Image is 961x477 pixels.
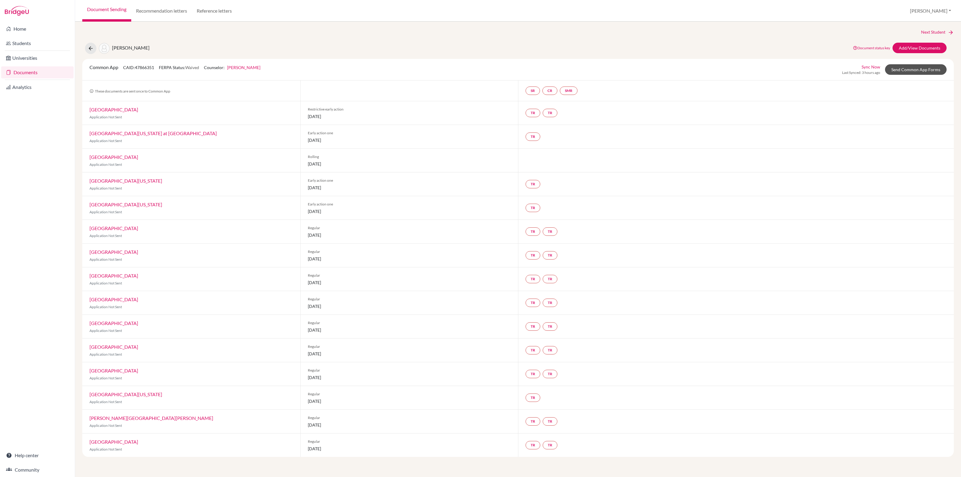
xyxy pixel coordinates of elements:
[560,87,578,95] a: SMR
[526,251,540,260] a: TR
[89,130,217,136] a: [GEOGRAPHIC_DATA][US_STATE] at [GEOGRAPHIC_DATA]
[526,370,540,378] a: TR
[308,130,511,136] span: Early action one
[308,327,511,333] span: [DATE]
[89,186,122,190] span: Application Not Sent
[89,202,162,207] a: [GEOGRAPHIC_DATA][US_STATE]
[89,423,122,428] span: Application Not Sent
[526,299,540,307] a: TR
[308,391,511,397] span: Regular
[89,439,138,445] a: [GEOGRAPHIC_DATA]
[526,180,540,188] a: TR
[89,344,138,350] a: [GEOGRAPHIC_DATA]
[89,162,122,167] span: Application Not Sent
[921,29,954,35] a: Next Student
[89,107,138,112] a: [GEOGRAPHIC_DATA]
[185,65,199,70] span: Waived
[89,64,118,70] span: Common App
[1,66,74,78] a: Documents
[308,415,511,421] span: Regular
[308,249,511,254] span: Regular
[89,415,213,421] a: [PERSON_NAME][GEOGRAPHIC_DATA][PERSON_NAME]
[526,109,540,117] a: TR
[159,65,199,70] span: FERPA Status:
[308,320,511,326] span: Regular
[543,251,557,260] a: TR
[308,202,511,207] span: Early action one
[308,344,511,349] span: Regular
[89,320,138,326] a: [GEOGRAPHIC_DATA]
[1,81,74,93] a: Analytics
[526,275,540,283] a: TR
[89,210,122,214] span: Application Not Sent
[89,273,138,278] a: [GEOGRAPHIC_DATA]
[1,23,74,35] a: Home
[308,232,511,238] span: [DATE]
[89,178,162,184] a: [GEOGRAPHIC_DATA][US_STATE]
[89,391,162,397] a: [GEOGRAPHIC_DATA][US_STATE]
[543,370,557,378] a: TR
[89,257,122,262] span: Application Not Sent
[543,322,557,331] a: TR
[862,64,880,70] a: Sync Now
[89,225,138,231] a: [GEOGRAPHIC_DATA]
[853,46,890,50] a: Document status key
[308,256,511,262] span: [DATE]
[526,204,540,212] a: TR
[885,64,947,75] a: Send Common App Forms
[1,52,74,64] a: Universities
[227,65,260,70] a: [PERSON_NAME]
[543,275,557,283] a: TR
[89,249,138,255] a: [GEOGRAPHIC_DATA]
[308,303,511,309] span: [DATE]
[308,137,511,143] span: [DATE]
[543,346,557,354] a: TR
[543,299,557,307] a: TR
[842,70,880,75] span: Last Synced: 3 hours ago
[526,132,540,141] a: TR
[543,441,557,449] a: TR
[5,6,29,16] img: Bridge-U
[308,445,511,452] span: [DATE]
[1,37,74,49] a: Students
[526,227,540,236] a: TR
[308,439,511,444] span: Regular
[112,45,150,50] span: [PERSON_NAME]
[526,417,540,426] a: TR
[89,296,138,302] a: [GEOGRAPHIC_DATA]
[123,65,154,70] span: CAID: 47866351
[308,296,511,302] span: Regular
[89,154,138,160] a: [GEOGRAPHIC_DATA]
[308,225,511,231] span: Regular
[89,138,122,143] span: Application Not Sent
[543,227,557,236] a: TR
[89,115,122,119] span: Application Not Sent
[526,87,540,95] a: SR
[308,161,511,167] span: [DATE]
[308,422,511,428] span: [DATE]
[526,393,540,402] a: TR
[543,417,557,426] a: TR
[308,398,511,404] span: [DATE]
[308,273,511,278] span: Regular
[526,441,540,449] a: TR
[308,351,511,357] span: [DATE]
[89,281,122,285] span: Application Not Sent
[89,328,122,333] span: Application Not Sent
[308,374,511,381] span: [DATE]
[526,346,540,354] a: TR
[89,89,170,93] span: These documents are sent once to Common App
[308,113,511,120] span: [DATE]
[308,279,511,286] span: [DATE]
[89,447,122,451] span: Application Not Sent
[89,233,122,238] span: Application Not Sent
[1,464,74,476] a: Community
[1,449,74,461] a: Help center
[308,107,511,112] span: Restrictive early action
[893,43,947,53] a: Add/View Documents
[543,109,557,117] a: TR
[89,368,138,373] a: [GEOGRAPHIC_DATA]
[526,322,540,331] a: TR
[89,352,122,357] span: Application Not Sent
[308,208,511,214] span: [DATE]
